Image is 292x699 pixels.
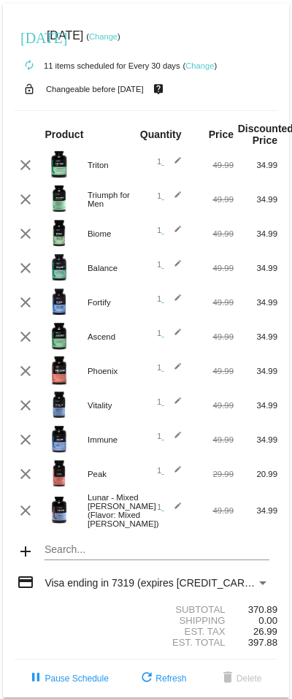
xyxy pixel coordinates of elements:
[190,161,234,169] div: 49.99
[234,604,277,615] div: 370.89
[17,431,34,448] mat-icon: clear
[45,321,74,351] img: Image-1-Carousel-Ascend-Transp.png
[80,470,146,478] div: Peak
[45,577,269,589] mat-select: Payment Method
[126,665,198,692] button: Refresh
[157,260,182,269] span: 1
[190,367,234,375] div: 49.99
[45,390,74,419] img: Image-1-Vitality-1000x1000-1.png
[157,503,182,511] span: 1
[138,670,155,687] mat-icon: refresh
[20,28,38,45] mat-icon: [DATE]
[157,329,182,337] span: 1
[17,328,34,345] mat-icon: clear
[80,298,146,307] div: Fortify
[234,195,277,204] div: 34.99
[150,80,167,99] mat-icon: live_help
[234,264,277,272] div: 34.99
[157,363,182,372] span: 1
[157,432,182,440] span: 1
[164,431,182,448] mat-icon: edit
[146,637,234,648] div: Est. Total
[17,156,34,174] mat-icon: clear
[27,673,108,684] span: Pause Schedule
[146,626,234,637] div: Est. Tax
[20,57,38,75] mat-icon: autorenew
[27,670,45,687] mat-icon: pause
[45,544,269,556] input: Search...
[164,465,182,483] mat-icon: edit
[45,287,74,316] img: Image-1-Carousel-Fortify-Transp.png
[157,294,182,303] span: 1
[209,129,234,140] strong: Price
[190,298,234,307] div: 49.99
[15,665,120,692] button: Pause Schedule
[164,259,182,277] mat-icon: edit
[157,157,182,166] span: 1
[80,367,146,375] div: Phoenix
[45,218,74,248] img: Image-1-Carousel-Biome-Transp.png
[164,362,182,380] mat-icon: edit
[234,229,277,238] div: 34.99
[164,191,182,208] mat-icon: edit
[253,626,277,637] span: 26.99
[157,397,182,406] span: 1
[80,435,146,444] div: Immune
[185,61,214,70] a: Change
[207,665,274,692] button: Delete
[234,435,277,444] div: 34.99
[17,543,34,560] mat-icon: add
[45,184,74,213] img: Image-1-Triumph_carousel-front-transp.png
[234,298,277,307] div: 34.99
[17,465,34,483] mat-icon: clear
[190,470,234,478] div: 29.99
[20,80,38,99] mat-icon: lock_open
[45,577,289,589] span: Visa ending in 7319 (expires [CREDIT_CARD_DATA])
[234,506,277,515] div: 34.99
[146,604,234,615] div: Subtotal
[80,401,146,410] div: Vitality
[45,129,83,140] strong: Product
[17,294,34,311] mat-icon: clear
[45,356,74,385] img: Image-1-Carousel-Phoenix-2025.png
[190,332,234,341] div: 49.99
[45,150,74,179] img: Image-1-Carousel-Triton-Transp.png
[17,573,34,591] mat-icon: credit_card
[190,229,234,238] div: 49.99
[234,332,277,341] div: 34.99
[190,435,234,444] div: 49.99
[182,61,217,70] small: ( )
[248,637,277,648] span: 397.88
[17,225,34,242] mat-icon: clear
[234,161,277,169] div: 34.99
[89,32,118,41] a: Change
[80,493,146,528] div: Lunar - Mixed [PERSON_NAME] (Flavor: Mixed [PERSON_NAME])
[219,670,237,687] mat-icon: delete
[45,495,74,524] img: Image-1-Carousel-Lunar-MB-Roman-Berezecky.png
[164,502,182,519] mat-icon: edit
[164,328,182,345] mat-icon: edit
[234,470,277,478] div: 20.99
[46,85,144,93] small: Changeable before [DATE]
[17,259,34,277] mat-icon: clear
[190,264,234,272] div: 49.99
[234,367,277,375] div: 34.99
[140,129,182,140] strong: Quantity
[17,362,34,380] mat-icon: clear
[45,253,74,282] img: Image-1-Carousel-Balance-transp.png
[45,459,74,488] img: Image-1-Carousel-Peak-1000x1000-1.png
[164,294,182,311] mat-icon: edit
[80,191,146,208] div: Triumph for Men
[258,615,277,626] span: 0.00
[138,673,186,684] span: Refresh
[190,401,234,410] div: 49.99
[219,673,262,684] span: Delete
[80,332,146,341] div: Ascend
[190,195,234,204] div: 49.99
[80,229,146,238] div: Biome
[164,397,182,414] mat-icon: edit
[45,424,74,454] img: Image-1-Carousel-Immune-transp.png
[157,466,182,475] span: 1
[157,191,182,200] span: 1
[80,161,146,169] div: Triton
